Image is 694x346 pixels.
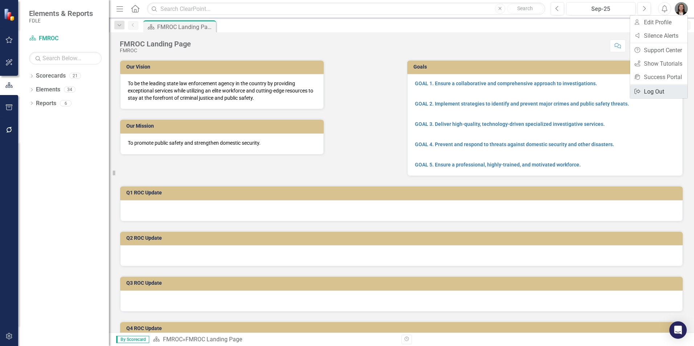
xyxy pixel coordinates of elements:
h3: Goals [413,64,679,70]
p: To promote public safety and strengthen domestic security. [128,139,316,147]
h3: Our Mission [126,123,320,129]
span: By Scorecard [116,336,149,343]
span: Elements & Reports [29,9,93,18]
img: Barrett Espino [675,2,688,15]
div: FMROC Landing Page [185,336,242,343]
div: 34 [64,87,75,93]
input: Search Below... [29,52,102,65]
a: Reports [36,99,56,108]
a: GOAL 4. Prevent and respond to threats against domestic security and other disasters. [415,141,614,147]
a: FMROC [29,34,102,43]
div: Sep-25 [569,5,633,13]
h3: Q3 ROC Update [126,280,679,286]
h3: Q2 ROC Update [126,235,679,241]
a: FMROC [163,336,183,343]
a: GOAL 5. Ensure a professional, highly-trained, and motivated workforce. [415,162,581,168]
small: FDLE [29,18,93,24]
input: Search ClearPoint... [147,3,545,15]
div: 21 [69,73,81,79]
div: FMROC [120,48,191,53]
div: FMROC Landing Page [120,40,191,48]
h3: Q1 ROC Update [126,190,679,195]
a: Support Center [630,44,687,57]
h3: Our Vision [126,64,320,70]
a: Success Portal [630,70,687,84]
button: Search [507,4,543,14]
div: Open Intercom Messenger [669,321,687,339]
a: Show Tutorials [630,57,687,70]
div: » [153,335,396,344]
a: Edit Profile [630,16,687,29]
a: Silence Alerts [630,29,687,42]
div: FMROC Landing Page [157,22,214,32]
a: GOAL 3. Deliver high-quality, technology-driven specialized investigative services. [415,121,605,127]
button: Sep-25 [566,2,636,15]
p: To be the leading state law enforcement agency in the country by providing exceptional services w... [128,80,316,102]
a: GOAL 2. Implement strategies to identify and prevent major crimes and public safety threats. [415,101,629,107]
div: 6 [60,100,72,106]
span: Search [517,5,533,11]
a: Scorecards [36,72,66,80]
a: Elements [36,86,60,94]
h3: Q4 ROC Update [126,326,679,331]
img: ClearPoint Strategy [4,8,16,21]
a: GOAL 1. Ensure a collaborative and comprehensive approach to investigations. [415,81,597,86]
a: Log Out [630,85,687,98]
